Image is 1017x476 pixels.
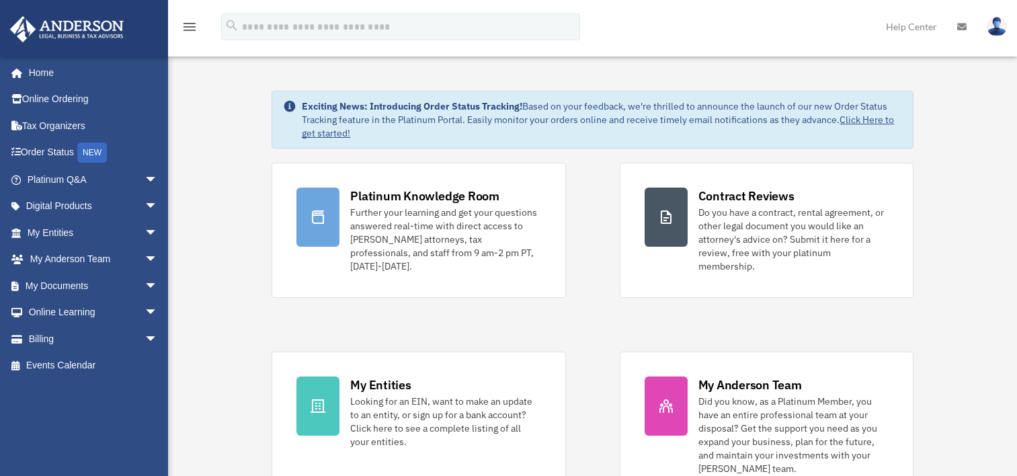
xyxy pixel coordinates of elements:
[9,166,178,193] a: Platinum Q&Aarrow_drop_down
[272,163,565,298] a: Platinum Knowledge Room Further your learning and get your questions answered real-time with dire...
[9,246,178,273] a: My Anderson Teamarrow_drop_down
[9,272,178,299] a: My Documentsarrow_drop_down
[302,114,894,139] a: Click Here to get started!
[6,16,128,42] img: Anderson Advisors Platinum Portal
[145,166,171,194] span: arrow_drop_down
[350,188,499,204] div: Platinum Knowledge Room
[145,272,171,300] span: arrow_drop_down
[181,24,198,35] a: menu
[698,188,795,204] div: Contract Reviews
[350,376,411,393] div: My Entities
[145,219,171,247] span: arrow_drop_down
[9,352,178,379] a: Events Calendar
[9,219,178,246] a: My Entitiesarrow_drop_down
[987,17,1007,36] img: User Pic
[181,19,198,35] i: menu
[9,86,178,113] a: Online Ordering
[698,206,889,273] div: Do you have a contract, rental agreement, or other legal document you would like an attorney's ad...
[145,299,171,327] span: arrow_drop_down
[9,112,178,139] a: Tax Organizers
[620,163,913,298] a: Contract Reviews Do you have a contract, rental agreement, or other legal document you would like...
[77,143,107,163] div: NEW
[698,395,889,475] div: Did you know, as a Platinum Member, you have an entire professional team at your disposal? Get th...
[9,193,178,220] a: Digital Productsarrow_drop_down
[225,18,239,33] i: search
[698,376,802,393] div: My Anderson Team
[350,395,540,448] div: Looking for an EIN, want to make an update to an entity, or sign up for a bank account? Click her...
[350,206,540,273] div: Further your learning and get your questions answered real-time with direct access to [PERSON_NAM...
[9,59,171,86] a: Home
[9,139,178,167] a: Order StatusNEW
[145,246,171,274] span: arrow_drop_down
[302,100,901,140] div: Based on your feedback, we're thrilled to announce the launch of our new Order Status Tracking fe...
[9,325,178,352] a: Billingarrow_drop_down
[145,193,171,221] span: arrow_drop_down
[9,299,178,326] a: Online Learningarrow_drop_down
[145,325,171,353] span: arrow_drop_down
[302,100,522,112] strong: Exciting News: Introducing Order Status Tracking!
